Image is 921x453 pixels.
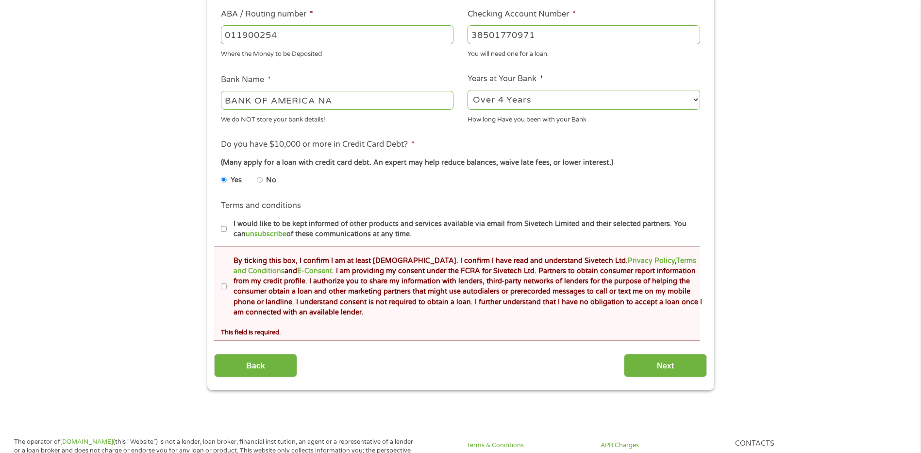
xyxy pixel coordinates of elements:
div: (Many apply for a loan with credit card debt. An expert may help reduce balances, waive late fees... [221,157,700,168]
label: Bank Name [221,75,271,85]
label: No [266,175,276,186]
a: E-Consent [297,267,332,275]
div: How long Have you been with your Bank [468,111,700,124]
h4: Contacts [735,439,857,449]
div: Where the Money to be Deposited [221,46,453,59]
label: Years at Your Bank [468,74,543,84]
label: I would like to be kept informed of other products and services available via email from Sivetech... [227,219,703,240]
a: unsubscribe [246,230,286,238]
a: APR Charges [601,441,723,450]
input: Next [624,354,707,378]
a: [DOMAIN_NAME] [60,438,113,446]
div: You will need one for a loan. [468,46,700,59]
input: 345634636 [468,25,700,44]
a: Terms and Conditions [234,257,696,275]
label: Checking Account Number [468,9,576,19]
label: Yes [231,175,242,186]
div: We do NOT store your bank details! [221,111,453,124]
label: Terms and conditions [221,201,301,211]
a: Terms & Conditions [467,441,589,450]
label: Do you have $10,000 or more in Credit Card Debt? [221,139,415,150]
input: 263177916 [221,25,453,44]
div: This field is required. [221,324,700,337]
label: ABA / Routing number [221,9,313,19]
label: By ticking this box, I confirm I am at least [DEMOGRAPHIC_DATA]. I confirm I have read and unders... [227,256,703,318]
input: Back [214,354,297,378]
a: Privacy Policy [628,257,675,265]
